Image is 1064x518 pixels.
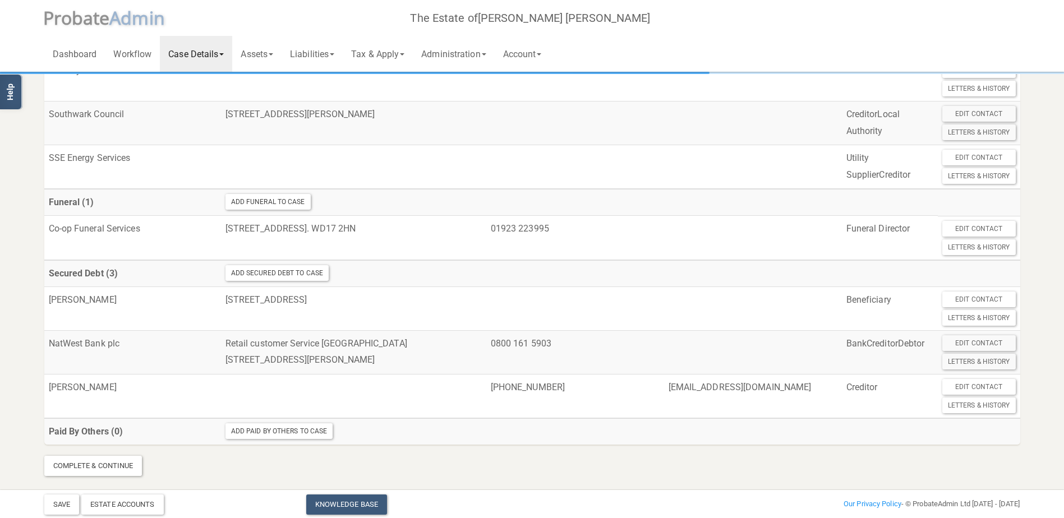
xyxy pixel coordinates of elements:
div: Estate Accounts [81,494,164,515]
div: Complete & Continue [44,456,142,476]
a: Assets [232,36,282,72]
td: Co-op Funeral Services [44,216,221,260]
td: [PHONE_NUMBER] [486,374,664,418]
div: Edit Contact [942,106,1016,122]
a: Workflow [105,36,160,72]
a: Knowledge Base [306,494,387,515]
div: Letters & History [942,168,1016,184]
div: Letters & History [942,397,1016,413]
td: Southwark Council [44,101,221,145]
span: Creditor [867,338,898,349]
div: Add Paid By Others To Case [225,423,333,439]
span: A [109,6,165,30]
span: Creditor [846,382,878,392]
div: Add Secured Debt To Case [225,265,329,281]
td: 0800 161 5903 [486,330,664,374]
span: Creditor [846,65,878,76]
a: Dashboard [44,36,105,72]
td: [PERSON_NAME] [44,286,221,330]
td: SSE Energy Services [44,145,221,189]
span: P [43,6,110,30]
td: [EMAIL_ADDRESS][DOMAIN_NAME] [664,374,842,418]
div: Letters & History [942,354,1016,369]
div: Edit Contact [942,335,1016,351]
span: Debtor [898,338,925,349]
a: Account [495,36,550,72]
div: Letters & History [942,124,1016,140]
td: [STREET_ADDRESS][PERSON_NAME] [221,101,486,145]
span: dmin [121,6,164,30]
div: - © ProbateAdmin Ltd [DATE] - [DATE] [697,497,1028,511]
a: Administration [413,36,494,72]
span: Beneficiary [846,294,891,305]
span: Bank [846,338,867,349]
th: Funeral (1) [44,189,221,215]
button: Save [44,494,79,515]
td: Retail customer Service [GEOGRAPHIC_DATA][STREET_ADDRESS][PERSON_NAME] [221,330,486,374]
a: Liabilities [282,36,343,72]
span: robate [54,6,110,30]
th: Paid By Others (0) [44,418,221,445]
span: Creditor [846,109,878,119]
a: Case Details [160,36,232,72]
span: Creditor [879,169,910,180]
div: Edit Contact [942,150,1016,165]
th: Secured Debt (3) [44,260,221,286]
td: 01923 223995 [486,216,664,260]
td: [STREET_ADDRESS]. WD17 2HN [221,216,486,260]
td: Newday Ltd [44,57,221,101]
a: Tax & Apply [343,36,413,72]
td: [PERSON_NAME] [44,374,221,418]
div: Add Funeral To Case [225,194,311,210]
div: Letters & History [942,310,1016,326]
div: Edit Contact [942,292,1016,307]
td: NatWest Bank plc [44,330,221,374]
a: Our Privacy Policy [844,499,901,508]
div: Edit Contact [942,379,1016,395]
div: Letters & History [942,81,1016,96]
span: Funeral Director [846,223,910,234]
div: Letters & History [942,239,1016,255]
span: Utility Supplier [846,152,879,180]
span: Local Authority [846,109,900,136]
td: [STREET_ADDRESS] [221,286,486,330]
div: Edit Contact [942,221,1016,237]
